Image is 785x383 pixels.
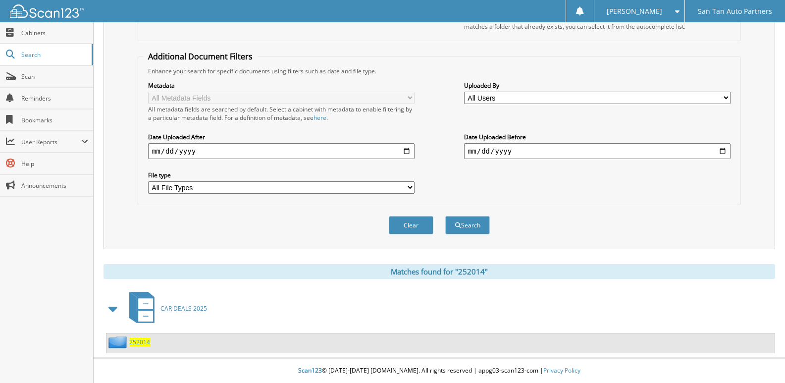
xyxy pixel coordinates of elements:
span: [PERSON_NAME] [607,8,662,14]
span: Reminders [21,94,88,103]
label: Metadata [148,81,415,90]
input: start [148,143,415,159]
input: end [464,143,731,159]
button: Search [445,216,490,234]
span: Scan [21,72,88,81]
span: Help [21,160,88,168]
a: CAR DEALS 2025 [123,289,207,328]
label: Uploaded By [464,81,731,90]
a: Privacy Policy [543,366,580,375]
legend: Additional Document Filters [143,51,258,62]
a: 252014 [129,338,150,346]
span: Cabinets [21,29,88,37]
img: scan123-logo-white.svg [10,4,84,18]
div: © [DATE]-[DATE] [DOMAIN_NAME]. All rights reserved | appg03-scan123-com | [94,359,785,383]
label: File type [148,171,415,179]
img: folder2.png [108,336,129,348]
span: San Tan Auto Partners [698,8,772,14]
div: Enhance your search for specific documents using filters such as date and file type. [143,67,735,75]
div: Matches found for "252014" [104,264,775,279]
label: Date Uploaded Before [464,133,731,141]
label: Date Uploaded After [148,133,415,141]
a: here [314,113,326,122]
button: Clear [389,216,433,234]
span: Announcements [21,181,88,190]
span: Bookmarks [21,116,88,124]
span: CAR DEALS 2025 [160,304,207,313]
div: All metadata fields are searched by default. Select a cabinet with metadata to enable filtering b... [148,105,415,122]
div: Select a cabinet and begin typing the name of the folder you want to search in. If the name match... [464,14,731,31]
span: User Reports [21,138,81,146]
iframe: Chat Widget [735,335,785,383]
span: Scan123 [298,366,322,375]
span: Search [21,51,87,59]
